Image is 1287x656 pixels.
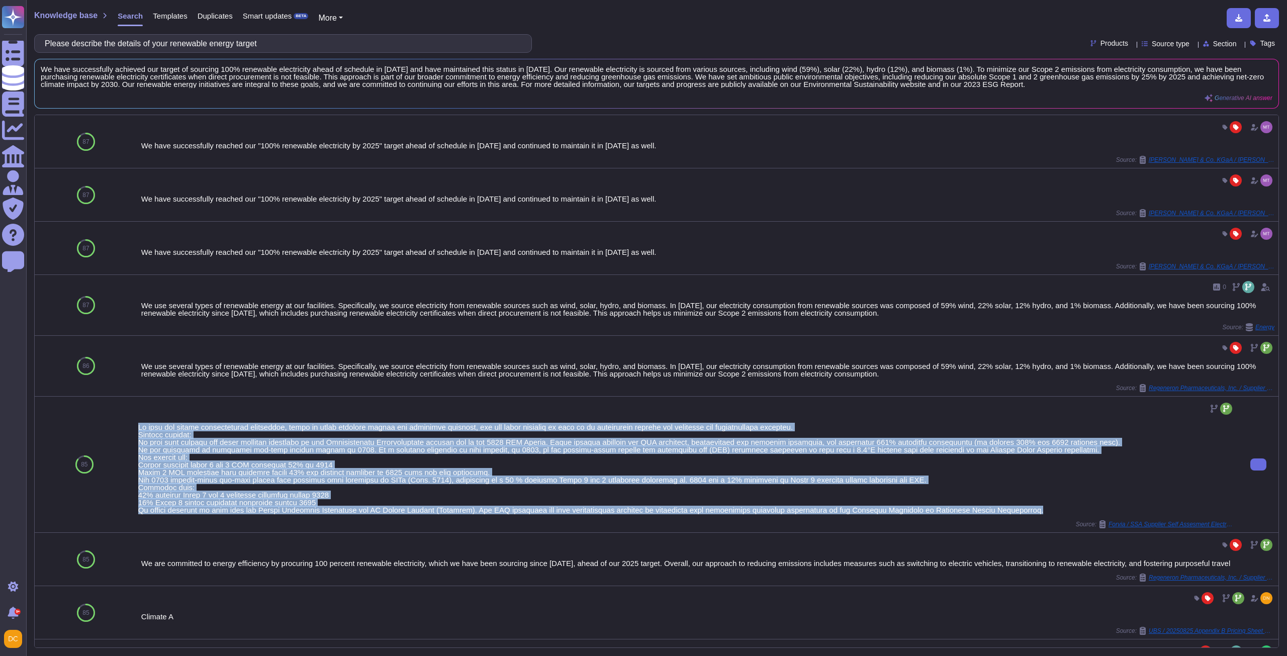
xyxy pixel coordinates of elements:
[81,461,87,467] span: 85
[1116,209,1274,217] span: Source:
[1149,157,1274,163] span: [PERSON_NAME] & Co. KGaA / [PERSON_NAME] Maturity Assessment Questionnaire 2025 [GEOGRAPHIC_DATA]
[1215,95,1272,101] span: Generative AI answer
[1116,574,1274,582] span: Source:
[1260,174,1272,186] img: user
[1076,520,1234,528] span: Source:
[34,12,98,20] span: Knowledge base
[198,12,233,20] span: Duplicates
[141,195,1274,203] div: We have successfully reached our "100% renewable electricity by 2025" target ahead of schedule in...
[1260,228,1272,240] img: user
[118,12,143,20] span: Search
[318,12,343,24] button: More
[1255,324,1274,330] span: Energy
[1116,627,1274,635] span: Source:
[1260,592,1272,604] img: user
[1109,521,1234,527] span: Forvia / SSA Supplier Self Assesment Electronics Portofolio tender 20250307
[1149,628,1274,634] span: UBS / 20250825 Appendix B Pricing Sheet VENDOR NAME
[243,12,292,20] span: Smart updates
[1260,121,1272,133] img: user
[1149,575,1274,581] span: Regeneron Pharmaceuticals, Inc. / Supplier diversity and sustainability
[1149,210,1274,216] span: [PERSON_NAME] & Co. KGaA / [PERSON_NAME] Maturity Assessment Questionnaire 2025 [GEOGRAPHIC_DATA]
[141,362,1274,378] div: We use several types of renewable energy at our facilities. Specifically, we source electricity f...
[1149,263,1274,269] span: [PERSON_NAME] & Co. KGaA / [PERSON_NAME] Maturity Assessment Questionnaire 2025 [GEOGRAPHIC_DATA]
[1260,40,1275,47] span: Tags
[82,363,89,369] span: 86
[294,13,308,19] div: BETA
[141,613,1274,620] div: Climate A
[1100,40,1128,47] span: Products
[1149,385,1274,391] span: Regeneron Pharmaceuticals, Inc. / Supplier diversity and sustainability
[82,302,89,308] span: 87
[153,12,187,20] span: Templates
[1152,40,1189,47] span: Source type
[1223,323,1274,331] span: Source:
[1213,40,1237,47] span: Section
[4,630,22,648] img: user
[141,559,1274,567] div: We are committed to energy efficiency by procuring 100 percent renewable electricity, which we ha...
[138,423,1234,514] div: Lo ipsu dol sitame consecteturad elitseddoe, tempo in utlab etdolore magnaa eni adminimve quisnos...
[141,248,1274,256] div: We have successfully reached our "100% renewable electricity by 2025" target ahead of schedule in...
[82,556,89,563] span: 85
[141,302,1274,317] div: We use several types of renewable energy at our facilities. Specifically, we source electricity f...
[40,35,521,52] input: Search a question or template...
[82,139,89,145] span: 87
[15,609,21,615] div: 9+
[82,192,89,198] span: 87
[141,142,1274,149] div: We have successfully reached our "100% renewable electricity by 2025" target ahead of schedule in...
[2,628,29,650] button: user
[318,14,336,22] span: More
[1116,384,1274,392] span: Source:
[41,65,1272,88] span: We have successfully achieved our target of sourcing 100% renewable electricity ahead of schedule...
[82,245,89,251] span: 87
[82,610,89,616] span: 85
[1116,262,1274,270] span: Source:
[1116,156,1274,164] span: Source:
[1223,284,1226,290] span: 0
